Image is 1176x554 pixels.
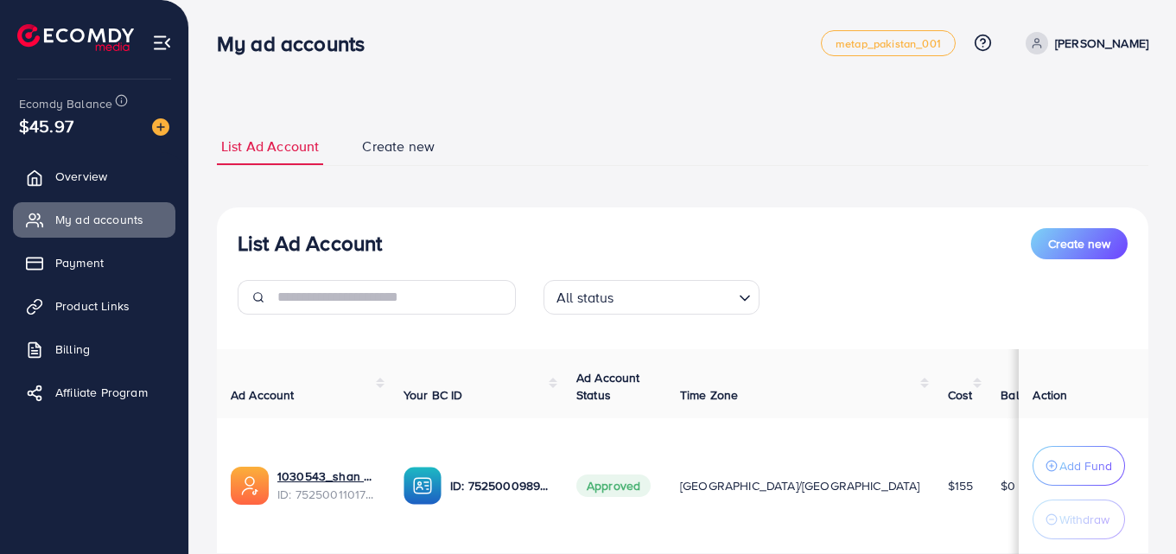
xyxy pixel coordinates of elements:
span: All status [553,285,618,310]
img: image [152,118,169,136]
a: [PERSON_NAME] [1019,32,1148,54]
button: Create new [1031,228,1128,259]
h3: My ad accounts [217,31,378,56]
div: <span class='underline'>1030543_shan gabool 122_1752050866845</span></br>7525001101710884865 [277,468,376,503]
span: metap_pakistan_001 [836,38,941,49]
img: logo [17,24,134,51]
a: Affiliate Program [13,375,175,410]
span: ID: 7525001101710884865 [277,486,376,503]
p: Add Fund [1059,455,1112,476]
span: Create new [362,137,435,156]
span: Balance [1001,386,1046,404]
a: 1030543_shan gabool 122_1752050866845 [277,468,376,485]
p: ID: 7525000989427499024 [450,475,549,496]
span: [GEOGRAPHIC_DATA]/[GEOGRAPHIC_DATA] [680,477,920,494]
img: ic-ba-acc.ded83a64.svg [404,467,442,505]
span: Action [1033,386,1067,404]
img: ic-ads-acc.e4c84228.svg [231,467,269,505]
span: Product Links [55,297,130,315]
p: Withdraw [1059,509,1109,530]
span: Overview [55,168,107,185]
span: Time Zone [680,386,738,404]
input: Search for option [620,282,732,310]
iframe: Chat [1103,476,1163,541]
span: Ecomdy Balance [19,95,112,112]
span: $0 [1001,477,1015,494]
button: Withdraw [1033,500,1125,539]
span: Affiliate Program [55,384,148,401]
a: Product Links [13,289,175,323]
span: Ad Account [231,386,295,404]
button: Add Fund [1033,446,1125,486]
span: Ad Account Status [576,369,640,404]
div: Search for option [544,280,760,315]
span: Create new [1048,235,1110,252]
p: [PERSON_NAME] [1055,33,1148,54]
span: Your BC ID [404,386,463,404]
span: My ad accounts [55,211,143,228]
span: Billing [55,341,90,358]
a: metap_pakistan_001 [821,30,956,56]
img: menu [152,33,172,53]
span: $45.97 [19,113,73,138]
span: Approved [576,474,651,497]
a: Overview [13,159,175,194]
a: My ad accounts [13,202,175,237]
span: Payment [55,254,104,271]
a: Payment [13,245,175,280]
span: List Ad Account [221,137,319,156]
span: $155 [948,477,974,494]
h3: List Ad Account [238,231,382,256]
span: Cost [948,386,973,404]
a: Billing [13,332,175,366]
